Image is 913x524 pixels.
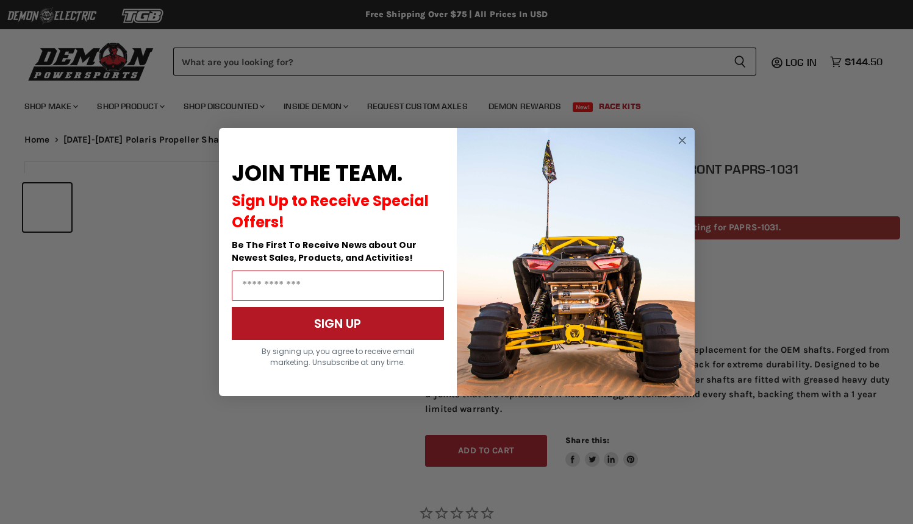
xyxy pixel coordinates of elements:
[457,128,695,396] img: a9095488-b6e7-41ba-879d-588abfab540b.jpeg
[262,346,414,367] span: By signing up, you agree to receive email marketing. Unsubscribe at any time.
[232,307,444,340] button: SIGN UP
[675,133,690,148] button: Close dialog
[232,239,417,264] span: Be The First To Receive News about Our Newest Sales, Products, and Activities!
[232,191,429,232] span: Sign Up to Receive Special Offers!
[232,271,444,301] input: Email Address
[232,158,403,189] span: JOIN THE TEAM.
